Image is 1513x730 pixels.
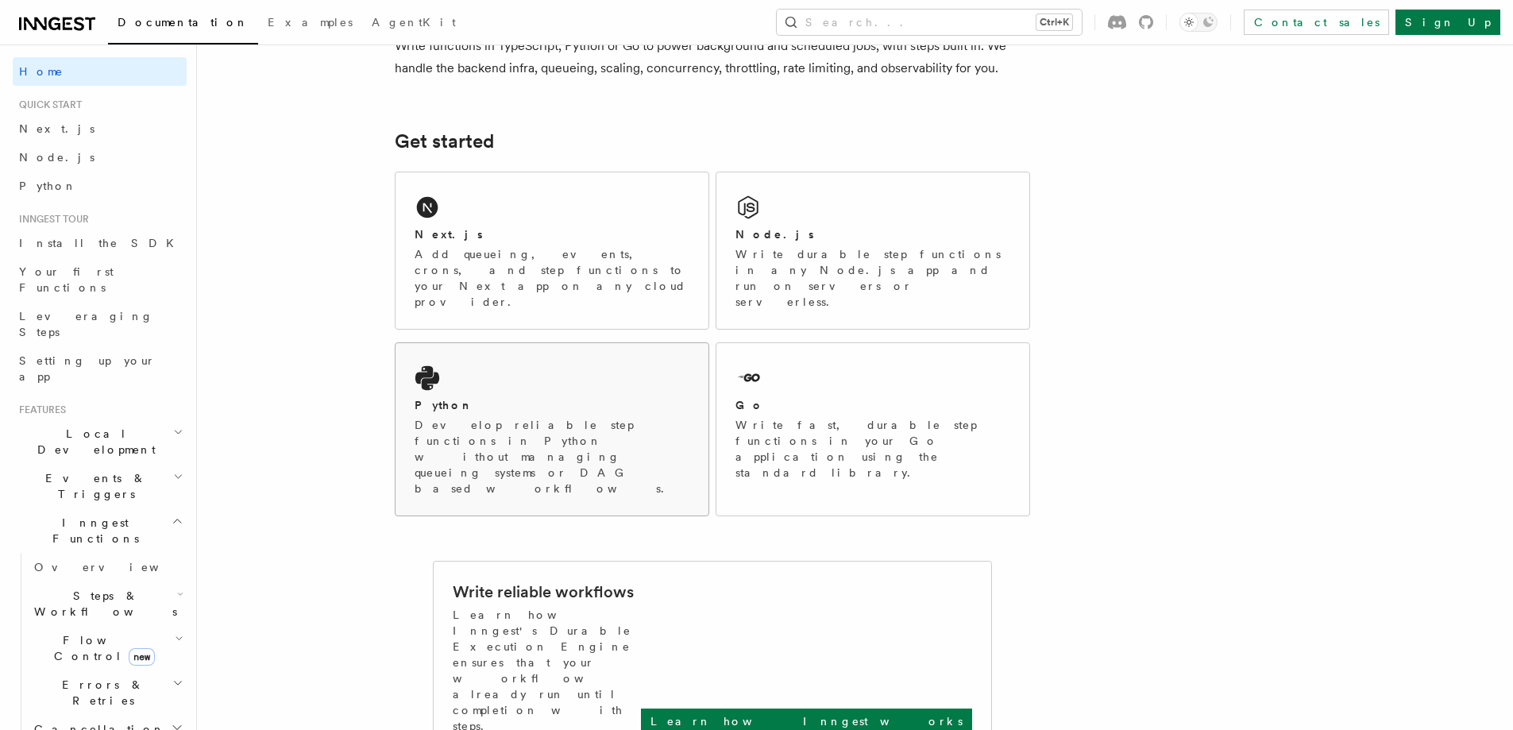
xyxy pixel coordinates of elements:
[28,632,175,664] span: Flow Control
[1036,14,1072,30] kbd: Ctrl+K
[13,508,187,553] button: Inngest Functions
[13,213,89,226] span: Inngest tour
[777,10,1082,35] button: Search...Ctrl+K
[1179,13,1218,32] button: Toggle dark mode
[1244,10,1389,35] a: Contact sales
[372,16,456,29] span: AgentKit
[118,16,249,29] span: Documentation
[129,648,155,666] span: new
[19,64,64,79] span: Home
[13,257,187,302] a: Your first Functions
[28,677,172,709] span: Errors & Retries
[415,246,689,310] p: Add queueing, events, crons, and step functions to your Next app on any cloud provider.
[13,346,187,391] a: Setting up your app
[415,397,473,413] h2: Python
[19,310,153,338] span: Leveraging Steps
[28,626,187,670] button: Flow Controlnew
[13,419,187,464] button: Local Development
[453,581,634,603] h2: Write reliable workflows
[716,172,1030,330] a: Node.jsWrite durable step functions in any Node.js app and run on servers or serverless.
[13,464,187,508] button: Events & Triggers
[28,670,187,715] button: Errors & Retries
[415,226,483,242] h2: Next.js
[13,98,82,111] span: Quick start
[716,342,1030,516] a: GoWrite fast, durable step functions in your Go application using the standard library.
[395,172,709,330] a: Next.jsAdd queueing, events, crons, and step functions to your Next app on any cloud provider.
[735,226,814,242] h2: Node.js
[19,122,95,135] span: Next.js
[19,180,77,192] span: Python
[395,35,1030,79] p: Write functions in TypeScript, Python or Go to power background and scheduled jobs, with steps bu...
[258,5,362,43] a: Examples
[362,5,465,43] a: AgentKit
[108,5,258,44] a: Documentation
[13,470,173,502] span: Events & Triggers
[28,553,187,581] a: Overview
[19,265,114,294] span: Your first Functions
[395,342,709,516] a: PythonDevelop reliable step functions in Python without managing queueing systems or DAG based wo...
[13,515,172,547] span: Inngest Functions
[19,151,95,164] span: Node.js
[13,143,187,172] a: Node.js
[1395,10,1500,35] a: Sign Up
[13,172,187,200] a: Python
[268,16,353,29] span: Examples
[735,397,764,413] h2: Go
[735,246,1010,310] p: Write durable step functions in any Node.js app and run on servers or serverless.
[13,302,187,346] a: Leveraging Steps
[28,588,177,620] span: Steps & Workflows
[13,426,173,458] span: Local Development
[395,130,494,153] a: Get started
[13,57,187,86] a: Home
[13,229,187,257] a: Install the SDK
[28,581,187,626] button: Steps & Workflows
[13,114,187,143] a: Next.js
[735,417,1010,481] p: Write fast, durable step functions in your Go application using the standard library.
[34,561,198,574] span: Overview
[650,713,963,729] p: Learn how Inngest works
[19,354,156,383] span: Setting up your app
[13,404,66,416] span: Features
[19,237,183,249] span: Install the SDK
[415,417,689,496] p: Develop reliable step functions in Python without managing queueing systems or DAG based workflows.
